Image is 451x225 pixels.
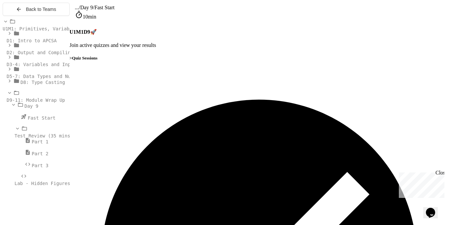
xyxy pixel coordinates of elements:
span: Part 3 [32,163,49,168]
h4: U1M1D9 🚀 [70,29,449,35]
span: Back to Teams [26,7,56,12]
span: Day 9 [80,5,93,10]
span: D8: Type Casting [20,80,65,85]
span: Part 2 [32,151,49,156]
span: / [93,5,94,10]
span: min [88,14,96,19]
div: Chat with us now!Close [3,3,46,42]
span: U1M1: Primitives, Variables, Basic I/O [3,26,108,31]
p: Join active quizzes and view your results [70,42,449,48]
span: / [79,5,80,10]
span: Test Review (35 mins) [15,133,73,138]
iframe: chat widget [396,170,444,198]
span: Lab - Hidden Figures: Launch Weight Calculator [15,181,143,186]
span: D3-4: Variables and Input [7,62,76,67]
span: D2: Output and Compiling Code [7,50,87,55]
span: D1: Intro to APCSA [7,38,57,43]
iframe: chat widget [423,199,444,218]
button: Back to Teams [3,3,70,16]
span: Part 1 [32,139,49,144]
span: ... [75,5,79,10]
span: D9-11: Module Wrap Up [7,97,65,103]
span: 10 [83,14,88,19]
span: D5-7: Data Types and Number Calculations [7,74,118,79]
h5: > Quiz Sessions [70,56,449,61]
span: Fast Start [28,115,55,121]
span: Day 9 [24,103,38,109]
span: Fast Start [94,5,115,10]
